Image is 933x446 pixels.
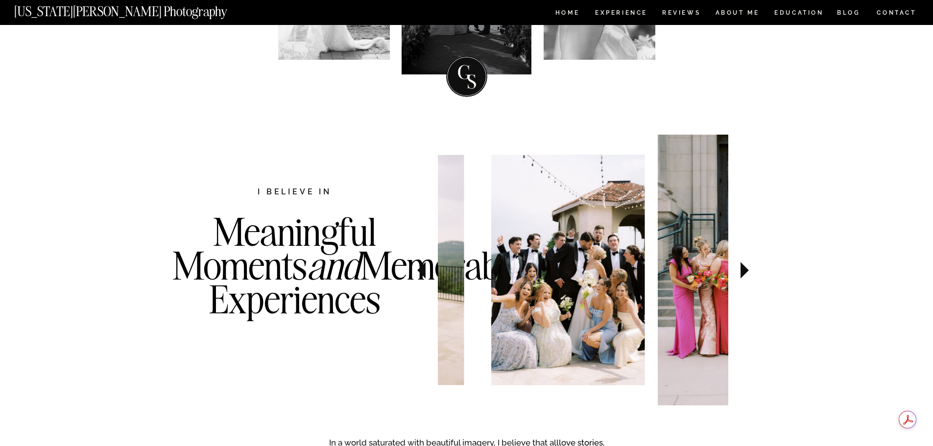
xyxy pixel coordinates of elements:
a: CONTACT [876,7,917,18]
i: and [307,241,360,289]
a: REVIEWS [662,10,699,18]
a: Experience [595,10,646,18]
a: HOME [553,10,581,18]
a: EDUCATION [773,10,825,18]
img: Wedding party cheering for the bride and groom [491,155,645,385]
h3: Meaningful Moments Memorable Experiences [172,215,417,356]
a: BLOG [837,10,861,18]
h2: I believe in [206,186,383,199]
a: [US_STATE][PERSON_NAME] Photography [14,5,260,13]
img: Bridesmaids in downtown [658,135,839,405]
a: ABOUT ME [715,10,760,18]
